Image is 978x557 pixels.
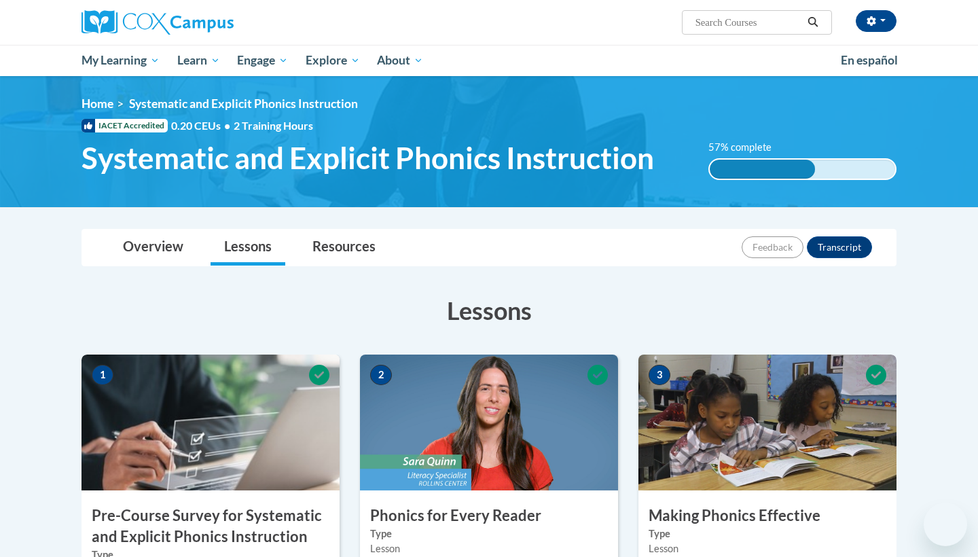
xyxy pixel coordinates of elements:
a: Engage [228,45,297,76]
span: En español [841,53,898,67]
label: Type [649,526,886,541]
span: 2 Training Hours [234,119,313,132]
a: Overview [109,230,197,266]
button: Feedback [742,236,803,258]
a: Lessons [211,230,285,266]
h3: Lessons [81,293,896,327]
div: Main menu [61,45,917,76]
div: Lesson [370,541,608,556]
button: Account Settings [856,10,896,32]
label: Type [370,526,608,541]
a: Home [81,96,113,111]
h3: Pre-Course Survey for Systematic and Explicit Phonics Instruction [81,505,340,547]
span: • [224,119,230,132]
span: Learn [177,52,220,69]
button: Search [803,14,823,31]
a: My Learning [73,45,168,76]
span: 1 [92,365,113,385]
h3: Making Phonics Effective [638,505,896,526]
img: Course Image [360,355,618,490]
span: Engage [237,52,288,69]
div: Lesson [649,541,886,556]
button: Transcript [807,236,872,258]
a: Learn [168,45,229,76]
span: Explore [306,52,360,69]
div: 57% complete [710,160,816,179]
a: Explore [297,45,369,76]
span: My Learning [81,52,160,69]
h3: Phonics for Every Reader [360,505,618,526]
span: 2 [370,365,392,385]
img: Course Image [81,355,340,490]
span: 0.20 CEUs [171,118,234,133]
span: Systematic and Explicit Phonics Instruction [81,140,654,176]
a: En español [832,46,907,75]
a: Cox Campus [81,10,340,35]
span: Systematic and Explicit Phonics Instruction [129,96,358,111]
span: 3 [649,365,670,385]
img: Cox Campus [81,10,234,35]
input: Search Courses [694,14,803,31]
a: About [369,45,433,76]
label: 57% complete [708,140,786,155]
span: About [377,52,423,69]
iframe: Button to launch messaging window [924,503,967,546]
span: IACET Accredited [81,119,168,132]
a: Resources [299,230,389,266]
img: Course Image [638,355,896,490]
